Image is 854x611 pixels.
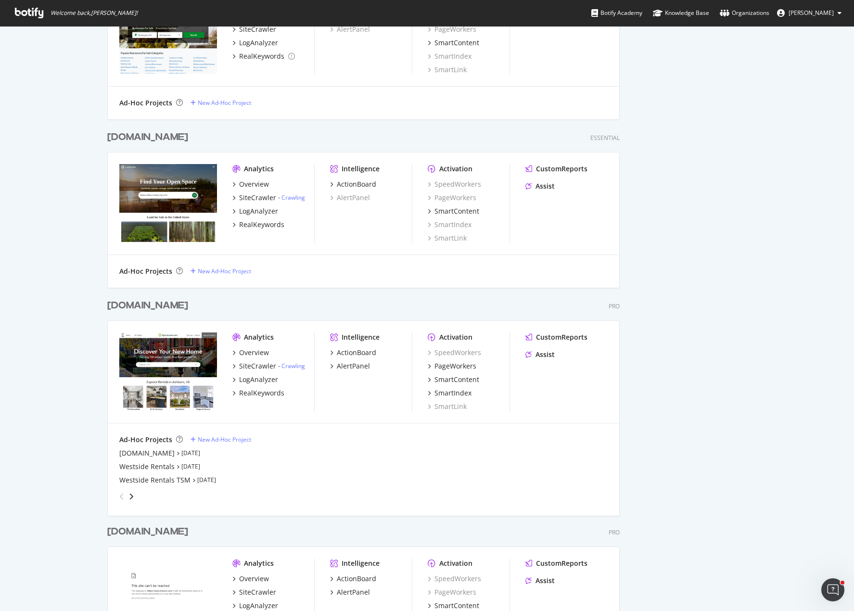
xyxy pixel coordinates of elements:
[107,130,192,144] a: [DOMAIN_NAME]
[330,179,376,189] a: ActionBoard
[342,332,380,342] div: Intelligence
[244,559,274,568] div: Analytics
[609,528,620,536] div: Pro
[119,164,217,242] img: land.com
[51,9,138,17] span: Welcome back, [PERSON_NAME] !
[197,476,216,484] a: [DATE]
[239,348,269,357] div: Overview
[536,559,587,568] div: CustomReports
[525,164,587,174] a: CustomReports
[232,179,269,189] a: Overview
[428,179,481,189] a: SpeedWorkers
[119,332,217,410] img: apartments.com
[191,267,251,275] a: New Ad-Hoc Project
[525,181,555,191] a: Assist
[232,348,269,357] a: Overview
[769,5,849,21] button: [PERSON_NAME]
[115,489,128,504] div: angle-left
[107,299,188,313] div: [DOMAIN_NAME]
[128,492,135,501] div: angle-right
[591,8,642,18] div: Botify Academy
[239,193,276,203] div: SiteCrawler
[119,462,175,471] a: Westside Rentals
[239,574,269,584] div: Overview
[434,601,479,611] div: SmartContent
[428,38,479,48] a: SmartContent
[107,299,192,313] a: [DOMAIN_NAME]
[232,38,278,48] a: LogAnalyzer
[439,332,472,342] div: Activation
[232,25,276,34] a: SiteCrawler
[428,601,479,611] a: SmartContent
[428,193,476,203] a: PageWorkers
[434,38,479,48] div: SmartContent
[428,348,481,357] a: SpeedWorkers
[428,587,476,597] a: PageWorkers
[232,361,305,371] a: SiteCrawler- Crawling
[434,206,479,216] div: SmartContent
[428,233,467,243] a: SmartLink
[198,267,251,275] div: New Ad-Hoc Project
[535,350,555,359] div: Assist
[239,51,284,61] div: RealKeywords
[821,578,844,601] iframe: Intercom live chat
[428,574,481,584] div: SpeedWorkers
[232,220,284,229] a: RealKeywords
[239,38,278,48] div: LogAnalyzer
[330,348,376,357] a: ActionBoard
[191,435,251,444] a: New Ad-Hoc Project
[525,576,555,586] a: Assist
[428,361,476,371] a: PageWorkers
[337,574,376,584] div: ActionBoard
[232,587,276,597] a: SiteCrawler
[281,193,305,202] a: Crawling
[244,332,274,342] div: Analytics
[232,375,278,384] a: LogAnalyzer
[609,302,620,310] div: Pro
[239,361,276,371] div: SiteCrawler
[428,65,467,75] div: SmartLink
[232,51,295,61] a: RealKeywords
[428,388,472,398] a: SmartIndex
[590,134,620,142] div: Essential
[428,206,479,216] a: SmartContent
[107,525,188,539] div: [DOMAIN_NAME]
[536,332,587,342] div: CustomReports
[330,574,376,584] a: ActionBoard
[278,362,305,370] div: -
[428,375,479,384] a: SmartContent
[428,25,476,34] div: PageWorkers
[239,587,276,597] div: SiteCrawler
[330,25,370,34] a: AlertPanel
[239,601,278,611] div: LogAnalyzer
[278,193,305,202] div: -
[181,449,200,457] a: [DATE]
[434,388,472,398] div: SmartIndex
[119,448,175,458] div: [DOMAIN_NAME]
[330,193,370,203] a: AlertPanel
[337,587,370,597] div: AlertPanel
[191,99,251,107] a: New Ad-Hoc Project
[428,220,472,229] a: SmartIndex
[198,99,251,107] div: New Ad-Hoc Project
[337,179,376,189] div: ActionBoard
[232,388,284,398] a: RealKeywords
[428,402,467,411] div: SmartLink
[281,362,305,370] a: Crawling
[232,206,278,216] a: LogAnalyzer
[119,267,172,276] div: Ad-Hoc Projects
[720,8,769,18] div: Organizations
[536,164,587,174] div: CustomReports
[525,350,555,359] a: Assist
[107,130,188,144] div: [DOMAIN_NAME]
[107,525,192,539] a: [DOMAIN_NAME]
[119,475,191,485] a: Westside Rentals TSM
[239,206,278,216] div: LogAnalyzer
[239,179,269,189] div: Overview
[434,375,479,384] div: SmartContent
